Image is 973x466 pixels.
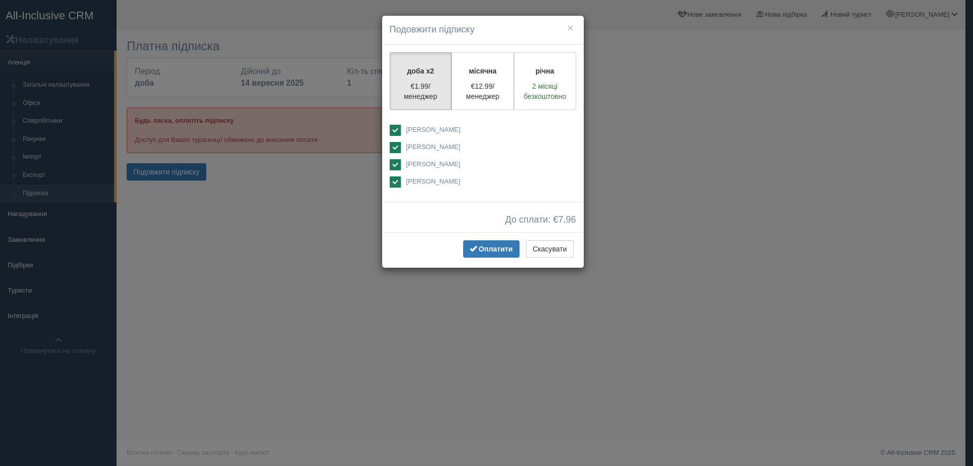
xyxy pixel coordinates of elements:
[558,214,576,225] span: 7.96
[463,240,519,258] button: Оплатити
[406,126,460,133] span: [PERSON_NAME]
[458,81,507,101] p: €12.99/менеджер
[520,81,570,101] p: 2 місяці безкоштовно
[406,177,460,185] span: [PERSON_NAME]
[505,215,576,225] span: До сплати: €
[567,22,573,33] button: ×
[406,160,460,168] span: [PERSON_NAME]
[479,245,513,253] span: Оплатити
[458,66,507,76] p: місячна
[520,66,570,76] p: річна
[390,23,576,37] h4: Подовжити підписку
[396,81,445,101] p: €1.99/менеджер
[406,143,460,151] span: [PERSON_NAME]
[526,240,573,258] button: Скасувати
[396,66,445,76] p: доба x2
